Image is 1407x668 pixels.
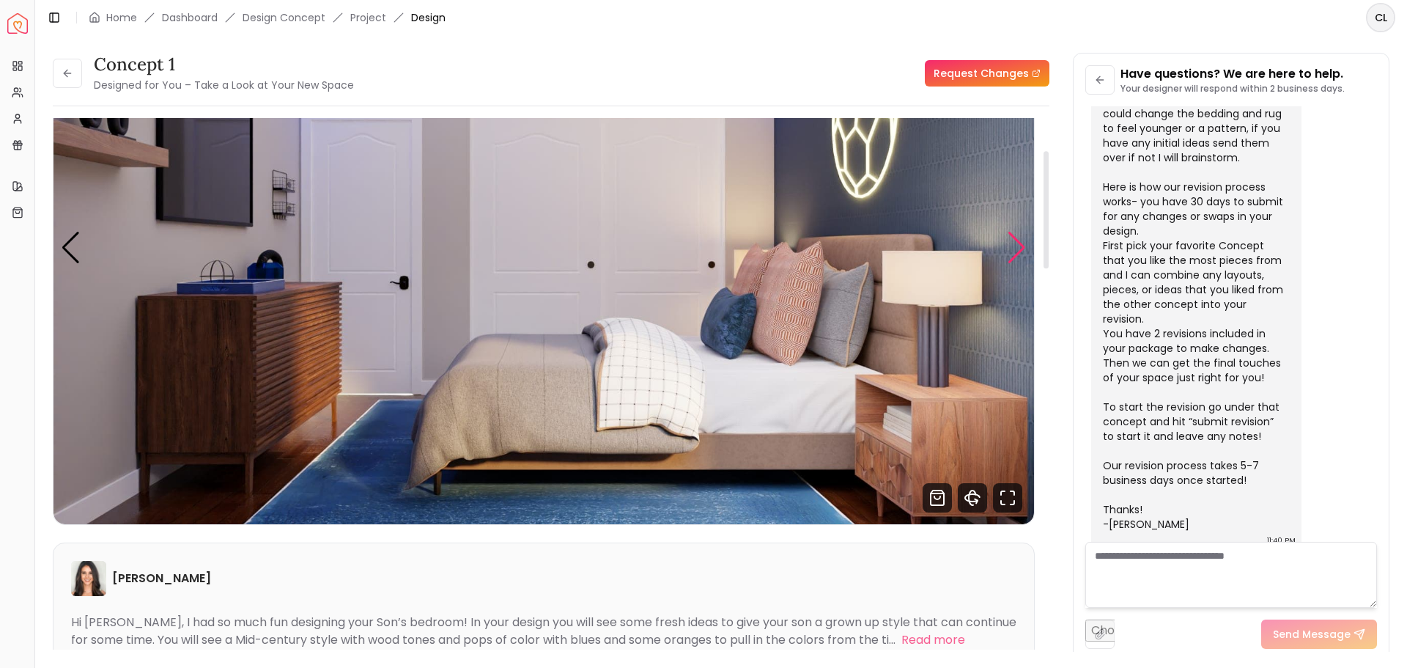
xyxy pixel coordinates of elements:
span: Design [411,10,446,25]
small: Designed for You – Take a Look at Your New Space [94,78,354,92]
button: Read more [901,631,965,649]
svg: Shop Products from this design [923,483,952,513]
img: Spacejoy Logo [7,13,28,34]
a: Spacejoy [7,13,28,34]
h3: Concept 1 [94,53,354,76]
div: Hi there- so glad you liked it! We could change the bedding and rug to feel younger or a pattern,... [1103,92,1287,532]
div: 11:40 PM [1267,533,1296,548]
p: Have questions? We are here to help. [1120,65,1345,83]
a: Dashboard [162,10,218,25]
li: Design Concept [243,10,325,25]
div: Hi [PERSON_NAME], I had so much fun designing your Son’s bedroom! In your design you will see som... [71,614,1016,648]
p: Your designer will respond within 2 business days. [1120,83,1345,95]
a: Request Changes [925,60,1049,87]
button: CL [1366,3,1395,32]
svg: Fullscreen [993,483,1022,513]
div: Next slide [1007,232,1027,264]
div: Previous slide [61,232,81,264]
svg: 360 View [958,483,987,513]
img: Angela Amore [71,561,106,596]
nav: breadcrumb [89,10,446,25]
a: Project [350,10,386,25]
h6: [PERSON_NAME] [112,570,211,587]
span: CL [1367,4,1394,31]
a: Home [106,10,137,25]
